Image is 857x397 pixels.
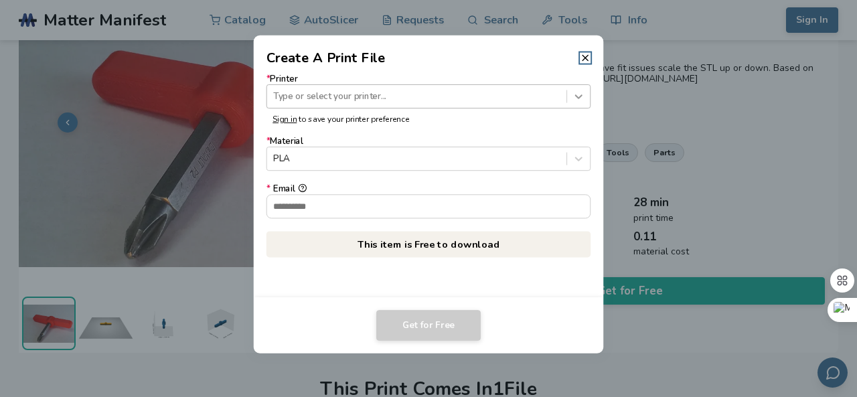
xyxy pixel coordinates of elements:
h2: Create A Print File [266,48,386,68]
input: *MaterialPLA [273,154,276,164]
label: Material [266,137,591,171]
input: *PrinterType or select your printer... [273,91,276,101]
label: Printer [266,74,591,108]
button: Get for Free [376,310,481,341]
a: Sign in [272,114,297,125]
p: to save your printer preference [272,114,585,124]
div: Email [266,184,591,194]
p: This item is Free to download [266,231,591,257]
input: *Email [267,195,591,218]
button: *Email [298,184,307,193]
